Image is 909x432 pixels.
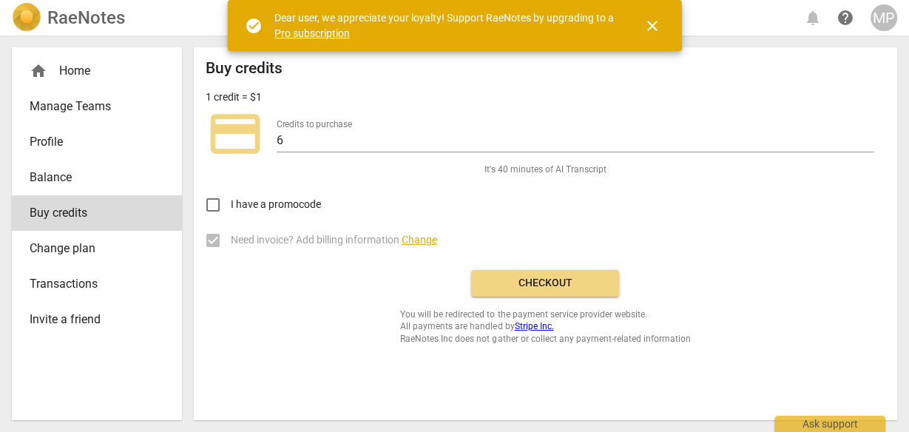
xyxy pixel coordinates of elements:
[483,276,607,291] span: Checkout
[12,160,182,195] a: Balance
[12,3,125,33] a: LogoRaeNotes
[484,163,606,176] span: It's 40 minutes of AI Transcript
[30,311,152,328] span: Invite a friend
[206,104,265,163] span: credit_card
[30,98,152,115] span: Manage Teams
[12,124,182,160] a: Profile
[47,7,125,28] h2: RaeNotes
[30,169,152,186] span: Balance
[400,308,690,345] span: You will be redirected to the payment service provider website. All payments are handled by RaeNo...
[231,232,437,248] span: Need invoice? Add billing information
[30,275,152,293] span: Transactions
[277,120,352,129] label: Credits to purchase
[837,9,854,27] span: help
[12,231,182,266] a: Change plan
[871,4,897,31] button: MP
[514,321,553,331] a: Stripe Inc.
[12,53,182,89] div: Home
[30,204,152,222] span: Buy credits
[832,4,859,31] a: Help
[635,8,670,44] button: Close
[30,62,47,80] span: home
[471,270,619,297] button: Checkout
[402,234,437,246] span: Change
[206,59,283,78] h2: Buy credits
[30,240,152,257] span: Change plan
[774,416,885,432] div: Ask support
[274,10,617,41] div: Dear user, we appreciate your loyalty! Support RaeNotes by upgrading to a
[30,133,152,151] span: Profile
[12,195,182,231] a: Buy credits
[206,90,262,105] p: 1 credit = $1
[274,27,350,39] a: Pro subscription
[12,3,41,33] img: Logo
[12,266,182,302] a: Transactions
[643,17,661,35] span: close
[30,62,152,80] div: Home
[12,302,182,337] a: Invite a friend
[245,17,263,35] span: check_circle
[231,197,321,212] span: I have a promocode
[12,89,182,124] a: Manage Teams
